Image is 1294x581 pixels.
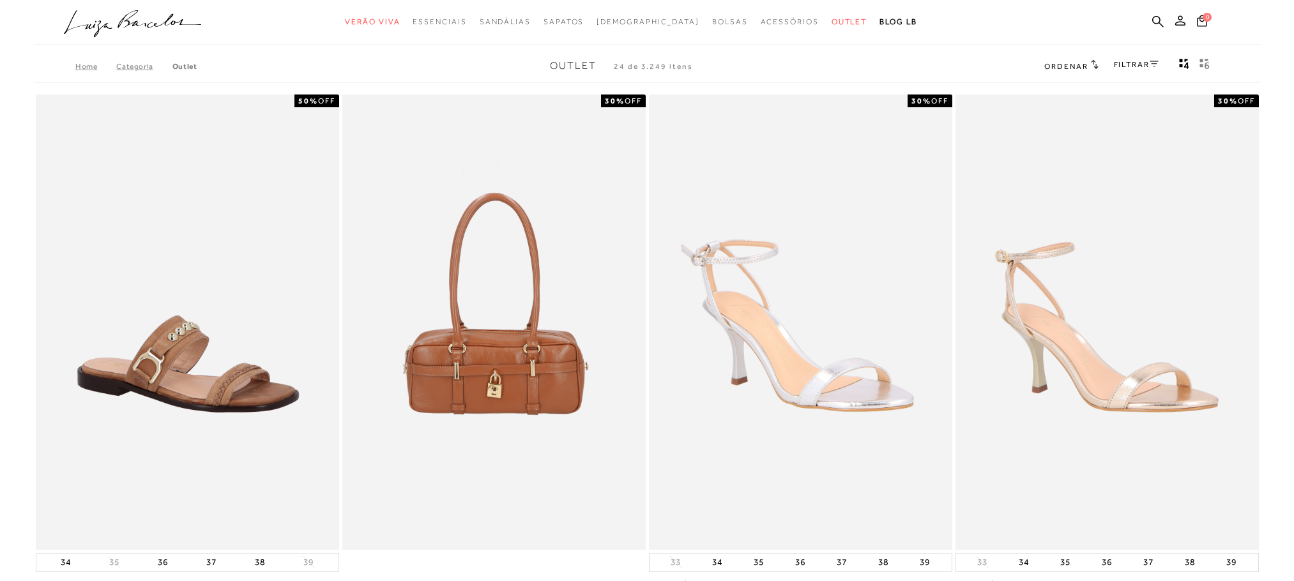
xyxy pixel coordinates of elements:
button: 35 [750,554,768,571]
a: noSubCategoriesText [480,10,531,34]
button: 39 [1222,554,1240,571]
button: 38 [874,554,892,571]
strong: 50% [298,96,318,105]
span: BLOG LB [879,17,917,26]
span: 0 [1203,13,1212,22]
button: 34 [708,554,726,571]
span: Outlet [550,60,597,72]
img: RASTEIRA WESTERN EM COURO MARROM AMARULA [37,96,338,548]
span: Sapatos [544,17,584,26]
button: 34 [1015,554,1033,571]
img: SANDÁLIA DE TIRAS FINAS METALIZADA DOURADA E SALTO ALTO FINO [957,96,1258,548]
a: Outlet [172,62,197,71]
button: 0 [1193,14,1211,31]
span: Verão Viva [345,17,400,26]
img: SANDÁLIA DE TIRAS FINAS METALIZADA PRATA E SALTO ALTO FINO [650,96,951,548]
button: 33 [667,556,685,568]
button: 38 [251,554,269,571]
button: 37 [833,554,851,571]
span: OFF [1238,96,1255,105]
a: noSubCategoriesText [345,10,400,34]
a: FILTRAR [1114,60,1159,69]
span: 24 de 3.249 itens [614,62,693,71]
strong: 30% [911,96,931,105]
button: 36 [154,554,172,571]
button: 35 [1056,554,1074,571]
button: 36 [791,554,809,571]
a: noSubCategoriesText [597,10,699,34]
a: noSubCategoriesText [761,10,819,34]
span: Outlet [832,17,867,26]
span: OFF [931,96,948,105]
button: 36 [1098,554,1116,571]
button: gridText6Desc [1196,57,1214,74]
span: Bolsas [712,17,748,26]
button: Mostrar 4 produtos por linha [1175,57,1193,74]
a: SANDÁLIA DE TIRAS FINAS METALIZADA DOURADA E SALTO ALTO FINO SANDÁLIA DE TIRAS FINAS METALIZADA D... [957,96,1258,548]
button: 38 [1181,554,1199,571]
a: Home [75,62,116,71]
a: SANDÁLIA DE TIRAS FINAS METALIZADA PRATA E SALTO ALTO FINO SANDÁLIA DE TIRAS FINAS METALIZADA PRA... [650,96,951,548]
a: noSubCategoriesText [544,10,584,34]
strong: 30% [605,96,625,105]
span: [DEMOGRAPHIC_DATA] [597,17,699,26]
button: 34 [57,554,75,571]
a: noSubCategoriesText [712,10,748,34]
a: BLOG LB [879,10,917,34]
button: 39 [916,554,934,571]
button: 35 [105,556,123,568]
a: noSubCategoriesText [832,10,867,34]
span: OFF [625,96,642,105]
img: BOLSA RETANGULAR COM ALÇAS ALONGADAS EM COURO CARAMELO MÉDIA [344,96,644,548]
a: Categoria [116,62,172,71]
button: 39 [300,556,317,568]
span: Ordenar [1044,62,1088,71]
button: 33 [973,556,991,568]
a: RASTEIRA WESTERN EM COURO MARROM AMARULA RASTEIRA WESTERN EM COURO MARROM AMARULA [37,96,338,548]
a: BOLSA RETANGULAR COM ALÇAS ALONGADAS EM COURO CARAMELO MÉDIA BOLSA RETANGULAR COM ALÇAS ALONGADAS... [344,96,644,548]
button: 37 [202,554,220,571]
span: OFF [318,96,335,105]
span: Acessórios [761,17,819,26]
a: noSubCategoriesText [413,10,466,34]
span: Essenciais [413,17,466,26]
strong: 30% [1218,96,1238,105]
button: 37 [1139,554,1157,571]
span: Sandálias [480,17,531,26]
